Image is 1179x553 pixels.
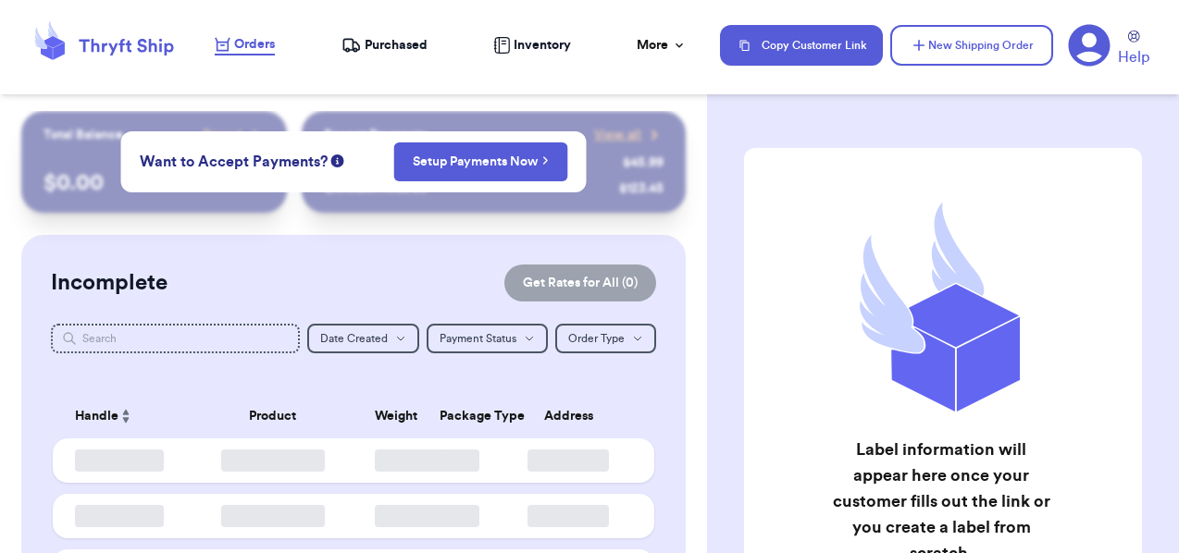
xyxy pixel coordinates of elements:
p: Total Balance [43,126,123,144]
a: Orders [215,35,275,55]
a: Purchased [341,36,428,55]
span: View all [594,126,641,144]
a: Help [1118,31,1149,68]
input: Search [51,324,301,353]
button: Date Created [307,324,419,353]
button: Setup Payments Now [393,142,568,181]
span: Purchased [365,36,428,55]
span: Inventory [514,36,571,55]
a: View all [594,126,664,144]
span: Want to Accept Payments? [140,151,328,173]
span: Date Created [320,333,388,344]
div: More [637,36,687,55]
span: Help [1118,46,1149,68]
div: $ 123.45 [619,179,664,198]
p: $ 0.00 [43,168,265,198]
span: Payout [203,126,242,144]
span: Order Type [568,333,625,344]
th: Package Type [428,394,493,438]
th: Address [493,394,655,438]
th: Product [182,394,364,438]
button: Copy Customer Link [720,25,883,66]
button: New Shipping Order [890,25,1053,66]
span: Handle [75,407,118,426]
a: Payout [203,126,265,144]
button: Payment Status [427,324,548,353]
span: Orders [234,35,275,54]
button: Get Rates for All (0) [504,264,656,301]
h2: Incomplete [51,268,168,298]
th: Weight [364,394,428,438]
button: Order Type [555,324,656,353]
p: Recent Payments [324,126,427,144]
a: Inventory [493,36,571,55]
div: $ 45.99 [623,154,664,172]
a: Setup Payments Now [413,153,549,171]
span: Payment Status [440,333,516,344]
button: Sort ascending [118,405,133,427]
